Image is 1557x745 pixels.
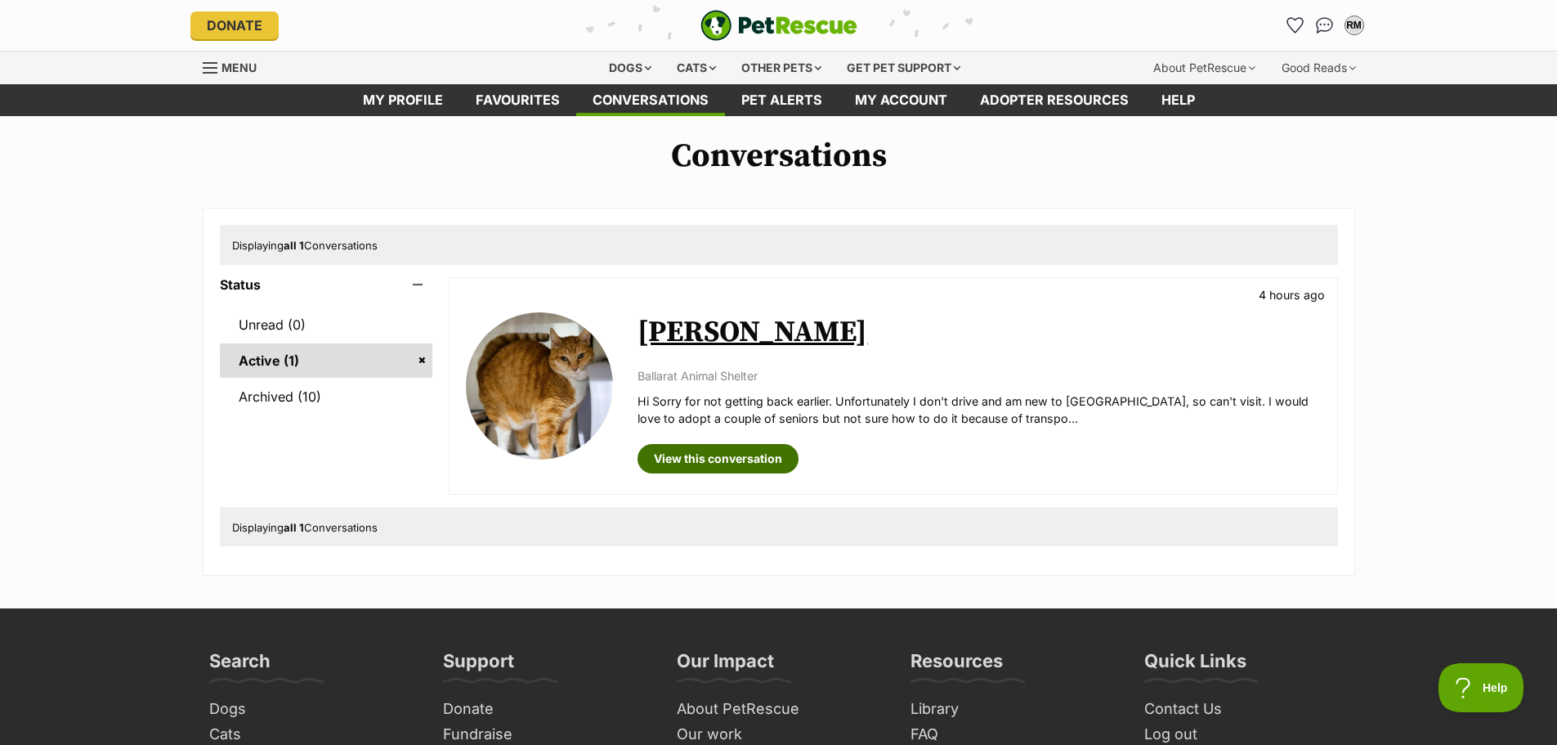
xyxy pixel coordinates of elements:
[964,84,1145,116] a: Adopter resources
[220,379,433,414] a: Archived (10)
[347,84,459,116] a: My profile
[443,649,514,682] h3: Support
[665,52,727,84] div: Cats
[730,52,833,84] div: Other pets
[725,84,839,116] a: Pet alerts
[284,521,304,534] strong: all 1
[209,649,271,682] h3: Search
[638,367,1320,384] p: Ballarat Animal Shelter
[436,697,654,722] a: Donate
[677,649,774,682] h3: Our Impact
[576,84,725,116] a: conversations
[1145,84,1211,116] a: Help
[232,521,378,534] span: Displaying Conversations
[638,314,867,351] a: [PERSON_NAME]
[700,10,857,41] img: logo-e224e6f780fb5917bec1dbf3a21bbac754714ae5b6737aabdf751b685950b380.svg
[910,649,1003,682] h3: Resources
[904,697,1121,722] a: Library
[221,61,257,74] span: Menu
[220,343,433,378] a: Active (1)
[1138,697,1355,722] a: Contact Us
[1259,286,1325,303] p: 4 hours ago
[638,444,799,473] a: View this conversation
[1282,12,1309,38] a: Favourites
[190,11,279,39] a: Donate
[203,52,268,81] a: Menu
[1346,17,1362,34] div: RM
[459,84,576,116] a: Favourites
[1282,12,1367,38] ul: Account quick links
[232,239,378,252] span: Displaying Conversations
[1312,12,1338,38] a: Conversations
[835,52,972,84] div: Get pet support
[839,84,964,116] a: My account
[220,277,433,292] header: Status
[466,312,613,460] img: Jenny
[1438,663,1524,712] iframe: Help Scout Beacon - Open
[284,239,304,252] strong: all 1
[597,52,663,84] div: Dogs
[1142,52,1267,84] div: About PetRescue
[1270,52,1367,84] div: Good Reads
[1144,649,1246,682] h3: Quick Links
[700,10,857,41] a: PetRescue
[638,393,1320,428] p: Hi Sorry for not getting back earlier. Unfortunately I don't drive and am new to [GEOGRAPHIC_DATA...
[203,697,420,722] a: Dogs
[1316,17,1333,34] img: chat-41dd97257d64d25036548639549fe6c8038ab92f7586957e7f3b1b290dea8141.svg
[670,697,888,722] a: About PetRescue
[1341,12,1367,38] button: My account
[220,307,433,342] a: Unread (0)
